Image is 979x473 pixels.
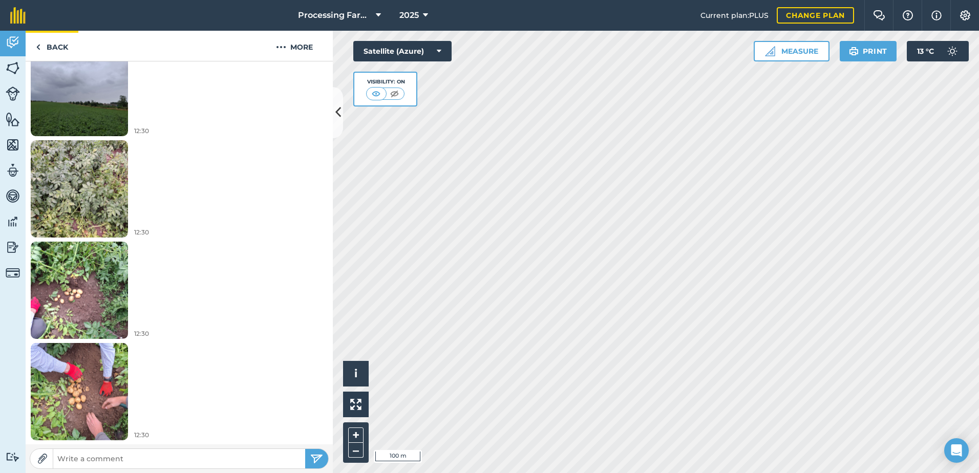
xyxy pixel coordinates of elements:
[6,87,20,101] img: svg+xml;base64,PD94bWwgdmVyc2lvbj0iMS4wIiBlbmNvZGluZz0idXRmLTgiPz4KPCEtLSBHZW5lcmF0b3I6IEFkb2JlIE...
[256,31,333,61] button: More
[6,35,20,50] img: svg+xml;base64,PD94bWwgdmVyc2lvbj0iMS4wIiBlbmNvZGluZz0idXRmLTgiPz4KPCEtLSBHZW5lcmF0b3I6IEFkb2JlIE...
[31,225,128,355] img: Loading spinner
[134,227,149,237] span: 12:30
[31,23,128,152] img: Loading spinner
[6,214,20,229] img: svg+xml;base64,PD94bWwgdmVyc2lvbj0iMS4wIiBlbmNvZGluZz0idXRmLTgiPz4KPCEtLSBHZW5lcmF0b3I6IEFkb2JlIE...
[6,240,20,255] img: svg+xml;base64,PD94bWwgdmVyc2lvbj0iMS4wIiBlbmNvZGluZz0idXRmLTgiPz4KPCEtLSBHZW5lcmF0b3I6IEFkb2JlIE...
[917,41,934,61] span: 13 ° C
[6,137,20,153] img: svg+xml;base64,PHN2ZyB4bWxucz0iaHR0cDovL3d3dy53My5vcmcvMjAwMC9zdmciIHdpZHRoPSI1NiIgaGVpZ2h0PSI2MC...
[10,7,26,24] img: fieldmargin Logo
[942,41,963,61] img: svg+xml;base64,PD94bWwgdmVyc2lvbj0iMS4wIiBlbmNvZGluZz0idXRmLTgiPz4KPCEtLSBHZW5lcmF0b3I6IEFkb2JlIE...
[343,361,369,386] button: i
[6,452,20,462] img: svg+xml;base64,PD94bWwgdmVyc2lvbj0iMS4wIiBlbmNvZGluZz0idXRmLTgiPz4KPCEtLSBHZW5lcmF0b3I6IEFkb2JlIE...
[354,367,357,380] span: i
[765,46,775,56] img: Ruler icon
[26,31,78,61] a: Back
[310,453,323,465] img: svg+xml;base64,PHN2ZyB4bWxucz0iaHR0cDovL3d3dy53My5vcmcvMjAwMC9zdmciIHdpZHRoPSIyNSIgaGVpZ2h0PSIyNC...
[6,266,20,280] img: svg+xml;base64,PD94bWwgdmVyc2lvbj0iMS4wIiBlbmNvZGluZz0idXRmLTgiPz4KPCEtLSBHZW5lcmF0b3I6IEFkb2JlIE...
[370,89,382,99] img: svg+xml;base64,PHN2ZyB4bWxucz0iaHR0cDovL3d3dy53My5vcmcvMjAwMC9zdmciIHdpZHRoPSI1MCIgaGVpZ2h0PSI0MC...
[276,41,286,53] img: svg+xml;base64,PHN2ZyB4bWxucz0iaHR0cDovL3d3dy53My5vcmcvMjAwMC9zdmciIHdpZHRoPSIyMCIgaGVpZ2h0PSIyNC...
[6,112,20,127] img: svg+xml;base64,PHN2ZyB4bWxucz0iaHR0cDovL3d3dy53My5vcmcvMjAwMC9zdmciIHdpZHRoPSI1NiIgaGVpZ2h0PSI2MC...
[298,9,372,21] span: Processing Farms
[754,41,829,61] button: Measure
[902,10,914,20] img: A question mark icon
[959,10,971,20] img: A cog icon
[6,60,20,76] img: svg+xml;base64,PHN2ZyB4bWxucz0iaHR0cDovL3d3dy53My5vcmcvMjAwMC9zdmciIHdpZHRoPSI1NiIgaGVpZ2h0PSI2MC...
[931,9,942,21] img: svg+xml;base64,PHN2ZyB4bWxucz0iaHR0cDovL3d3dy53My5vcmcvMjAwMC9zdmciIHdpZHRoPSIxNyIgaGVpZ2h0PSIxNy...
[700,10,769,21] span: Current plan : PLUS
[399,9,419,21] span: 2025
[840,41,897,61] button: Print
[849,45,859,57] img: svg+xml;base64,PHN2ZyB4bWxucz0iaHR0cDovL3d3dy53My5vcmcvMjAwMC9zdmciIHdpZHRoPSIxOSIgaGVpZ2h0PSIyNC...
[348,427,364,443] button: +
[134,126,149,136] span: 12:30
[53,451,305,466] input: Write a comment
[353,41,452,61] button: Satellite (Azure)
[31,124,128,253] img: Loading spinner
[36,41,40,53] img: svg+xml;base64,PHN2ZyB4bWxucz0iaHR0cDovL3d3dy53My5vcmcvMjAwMC9zdmciIHdpZHRoPSI5IiBoZWlnaHQ9IjI0Ii...
[134,430,149,440] span: 12:30
[388,89,401,99] img: svg+xml;base64,PHN2ZyB4bWxucz0iaHR0cDovL3d3dy53My5vcmcvMjAwMC9zdmciIHdpZHRoPSI1MCIgaGVpZ2h0PSI0MC...
[6,163,20,178] img: svg+xml;base64,PD94bWwgdmVyc2lvbj0iMS4wIiBlbmNvZGluZz0idXRmLTgiPz4KPCEtLSBHZW5lcmF0b3I6IEFkb2JlIE...
[366,78,405,86] div: Visibility: On
[350,399,361,410] img: Four arrows, one pointing top left, one top right, one bottom right and the last bottom left
[907,41,969,61] button: 13 °C
[134,329,149,338] span: 12:30
[777,7,854,24] a: Change plan
[31,327,128,456] img: Loading spinner
[944,438,969,463] div: Open Intercom Messenger
[37,454,48,464] img: Paperclip icon
[6,188,20,204] img: svg+xml;base64,PD94bWwgdmVyc2lvbj0iMS4wIiBlbmNvZGluZz0idXRmLTgiPz4KPCEtLSBHZW5lcmF0b3I6IEFkb2JlIE...
[873,10,885,20] img: Two speech bubbles overlapping with the left bubble in the forefront
[348,443,364,458] button: –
